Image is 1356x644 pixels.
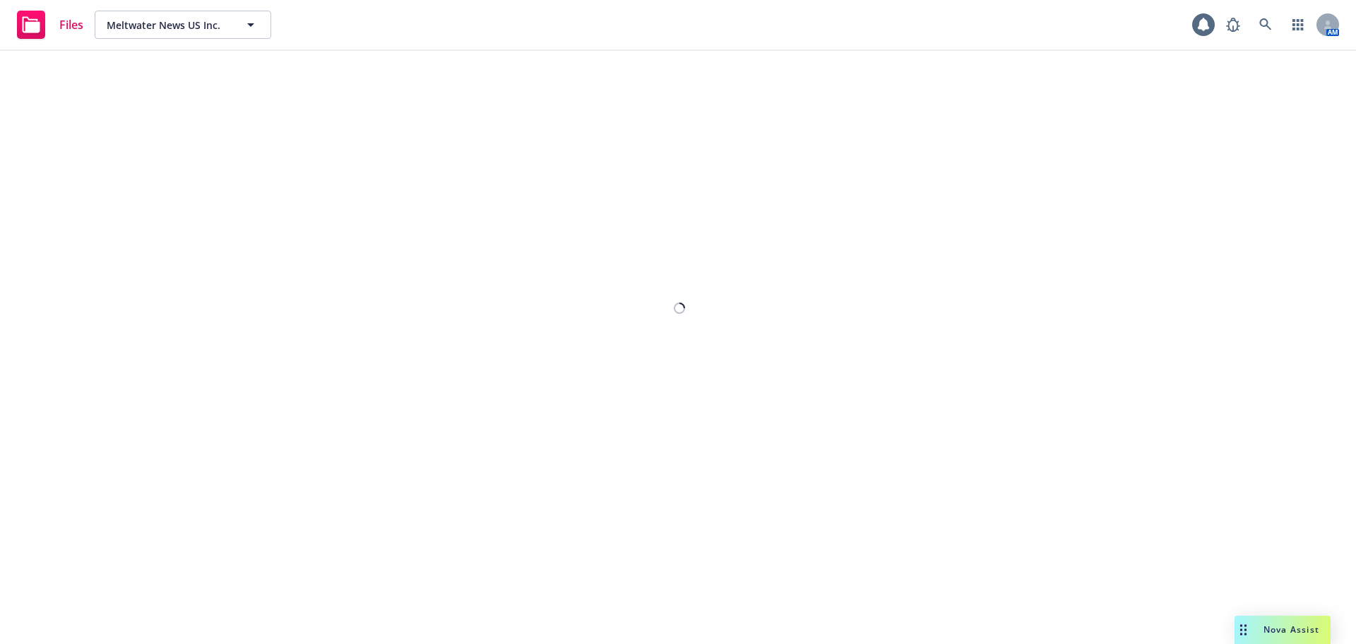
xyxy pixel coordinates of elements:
a: Search [1251,11,1280,39]
span: Nova Assist [1263,623,1319,636]
button: Meltwater News US Inc. [95,11,271,39]
span: Files [59,19,83,30]
a: Files [11,5,89,45]
button: Nova Assist [1235,616,1331,644]
span: Meltwater News US Inc. [107,18,229,33]
a: Report a Bug [1219,11,1247,39]
a: Switch app [1284,11,1312,39]
div: Drag to move [1235,616,1252,644]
